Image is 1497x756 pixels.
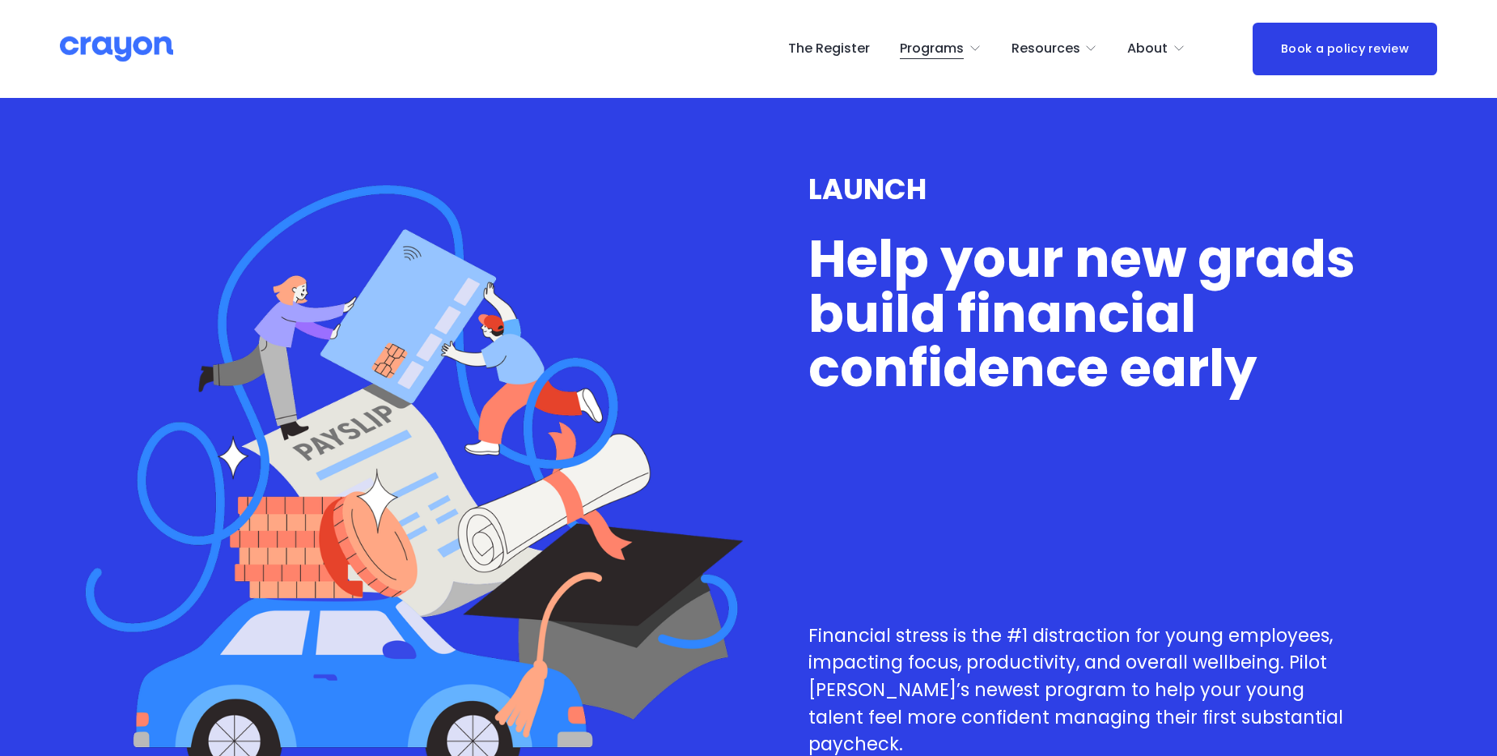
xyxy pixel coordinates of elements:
a: The Register [788,36,870,62]
img: Crayon [60,35,173,63]
a: Book a policy review [1253,23,1437,75]
span: About [1127,37,1168,61]
span: Programs [900,37,964,61]
h3: LAUNCH [808,173,1356,206]
a: folder dropdown [1127,36,1185,62]
a: folder dropdown [900,36,982,62]
span: Resources [1011,37,1080,61]
h1: Help your new grads build financial confidence early [808,231,1356,396]
a: folder dropdown [1011,36,1098,62]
